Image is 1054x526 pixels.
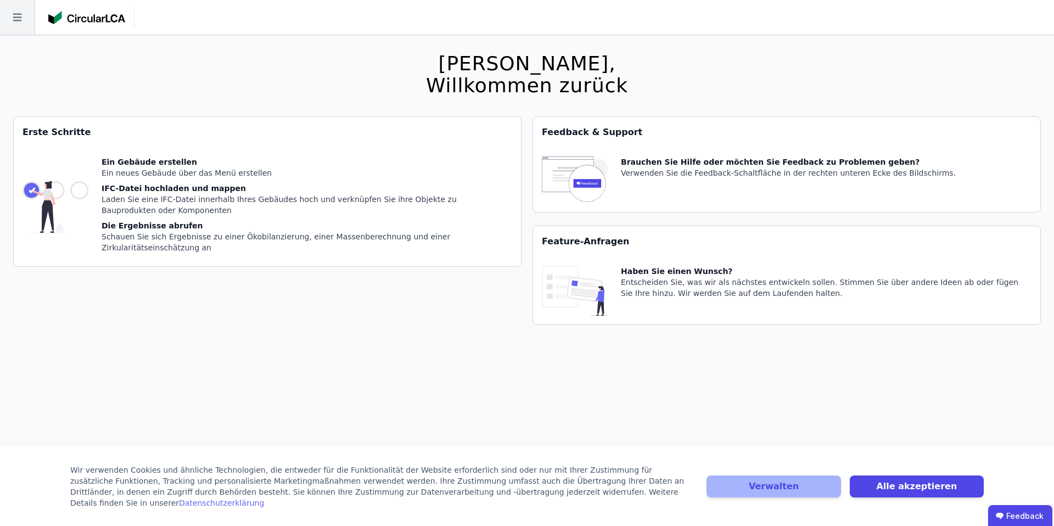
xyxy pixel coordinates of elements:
[542,156,608,203] img: feedback-icon-HCTs5lye.svg
[621,266,1031,277] div: Haben Sie einen Wunsch?
[179,499,264,507] a: Datenschutzerklärung
[621,277,1031,299] div: Entscheiden Sie, was wir als nächstes entwickeln sollen. Stimmen Sie über andere Ideen ab oder fü...
[48,11,125,24] img: Concular
[707,475,840,497] button: Verwalten
[621,156,956,167] div: Brauchen Sie Hilfe oder möchten Sie Feedback zu Problemen geben?
[102,220,512,231] div: Die Ergebnisse abrufen
[102,167,512,178] div: Ein neues Gebäude über das Menü erstellen
[426,75,628,97] div: Willkommen zurück
[23,156,88,258] img: getting_started_tile-DrF_GRSv.svg
[102,231,512,253] div: Schauen Sie sich Ergebnisse zu einer Ökobilanzierung, einer Massenberechnung und einer Zirkularit...
[426,53,628,75] div: [PERSON_NAME],
[533,226,1040,257] div: Feature-Anfragen
[102,183,512,194] div: IFC-Datei hochladen und mappen
[621,167,956,178] div: Verwenden Sie die Feedback-Schaltfläche in der rechten unteren Ecke des Bildschirms.
[542,266,608,316] img: feature_request_tile-UiXE1qGU.svg
[533,117,1040,148] div: Feedback & Support
[102,194,512,216] div: Laden Sie eine IFC-Datei innerhalb Ihres Gebäudes hoch und verknüpfen Sie ihre Objekte zu Bauprod...
[850,475,984,497] button: Alle akzeptieren
[14,117,521,148] div: Erste Schritte
[70,465,693,508] div: Wir verwenden Cookies und ähnliche Technologien, die entweder für die Funktionalität der Website ...
[102,156,512,167] div: Ein Gebäude erstellen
